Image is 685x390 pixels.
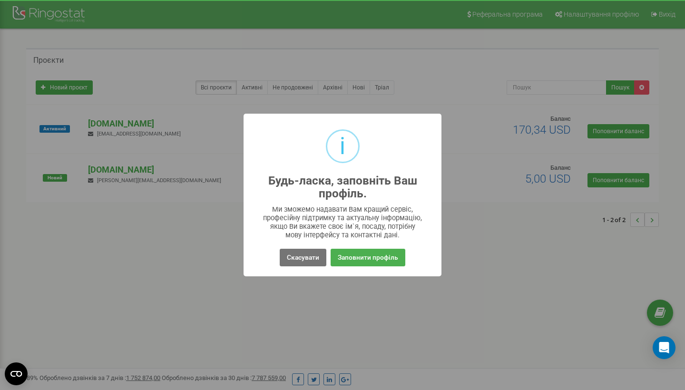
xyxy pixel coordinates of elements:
[331,249,405,266] button: Заповнити профіль
[653,336,675,359] div: Open Intercom Messenger
[263,175,423,200] h2: Будь-ласка, заповніть Ваш профіль.
[280,249,326,266] button: Скасувати
[340,131,345,162] div: i
[263,205,423,239] div: Ми зможемо надавати Вам кращий сервіс, професійну підтримку та актуальну інформацію, якщо Ви вкаж...
[5,362,28,385] button: Open CMP widget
